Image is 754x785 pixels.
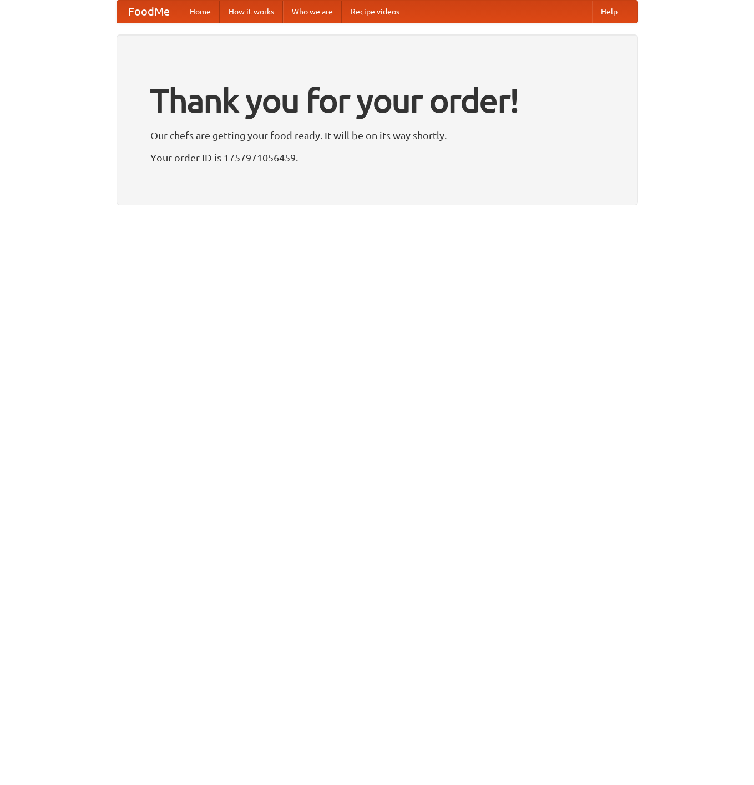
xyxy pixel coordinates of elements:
a: How it works [220,1,283,23]
a: Home [181,1,220,23]
a: Help [592,1,626,23]
p: Our chefs are getting your food ready. It will be on its way shortly. [150,127,604,144]
a: Who we are [283,1,342,23]
a: Recipe videos [342,1,408,23]
p: Your order ID is 1757971056459. [150,149,604,166]
h1: Thank you for your order! [150,74,604,127]
a: FoodMe [117,1,181,23]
